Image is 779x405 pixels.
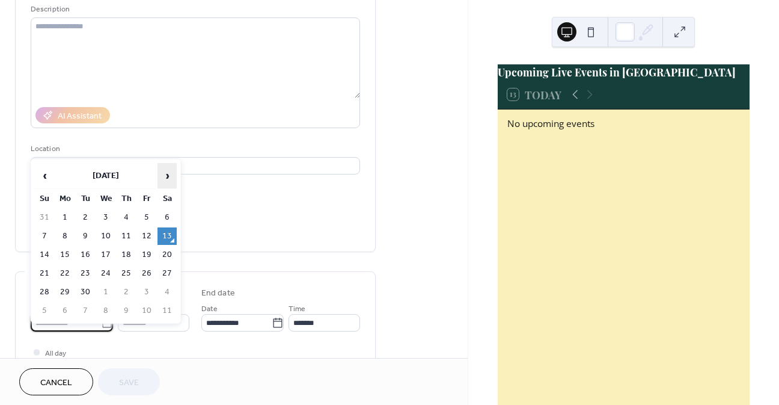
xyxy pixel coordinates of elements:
[96,246,115,264] td: 17
[35,190,54,208] th: Su
[137,283,156,301] td: 3
[117,265,136,282] td: 25
[137,209,156,226] td: 5
[96,190,115,208] th: We
[55,246,75,264] td: 15
[76,190,95,208] th: Tu
[157,283,177,301] td: 4
[55,163,156,189] th: [DATE]
[76,209,95,226] td: 2
[157,302,177,320] td: 11
[35,164,53,188] span: ‹
[76,283,95,301] td: 30
[35,265,54,282] td: 21
[117,190,136,208] th: Th
[201,303,218,315] span: Date
[507,117,740,131] div: No upcoming events
[96,209,115,226] td: 3
[35,227,54,245] td: 7
[157,209,177,226] td: 6
[35,246,54,264] td: 14
[96,227,115,245] td: 10
[55,302,75,320] td: 6
[31,143,358,155] div: Location
[117,227,136,245] td: 11
[35,302,54,320] td: 5
[137,227,156,245] td: 12
[117,302,136,320] td: 9
[498,64,750,80] div: Upcoming Live Events in [GEOGRAPHIC_DATA]
[55,227,75,245] td: 8
[55,283,75,301] td: 29
[45,347,66,360] span: All day
[76,302,95,320] td: 7
[137,246,156,264] td: 19
[55,265,75,282] td: 22
[157,246,177,264] td: 20
[117,283,136,301] td: 2
[117,246,136,264] td: 18
[96,302,115,320] td: 8
[76,246,95,264] td: 16
[76,265,95,282] td: 23
[137,190,156,208] th: Fr
[289,303,305,315] span: Time
[157,190,177,208] th: Sa
[157,227,177,245] td: 13
[35,209,54,226] td: 31
[117,209,136,226] td: 4
[55,190,75,208] th: Mo
[96,265,115,282] td: 24
[158,164,176,188] span: ›
[96,283,115,301] td: 1
[157,265,177,282] td: 27
[19,368,93,395] button: Cancel
[201,287,235,300] div: End date
[76,227,95,245] td: 9
[137,265,156,282] td: 26
[35,283,54,301] td: 28
[40,377,72,389] span: Cancel
[137,302,156,320] td: 10
[31,3,358,16] div: Description
[55,209,75,226] td: 1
